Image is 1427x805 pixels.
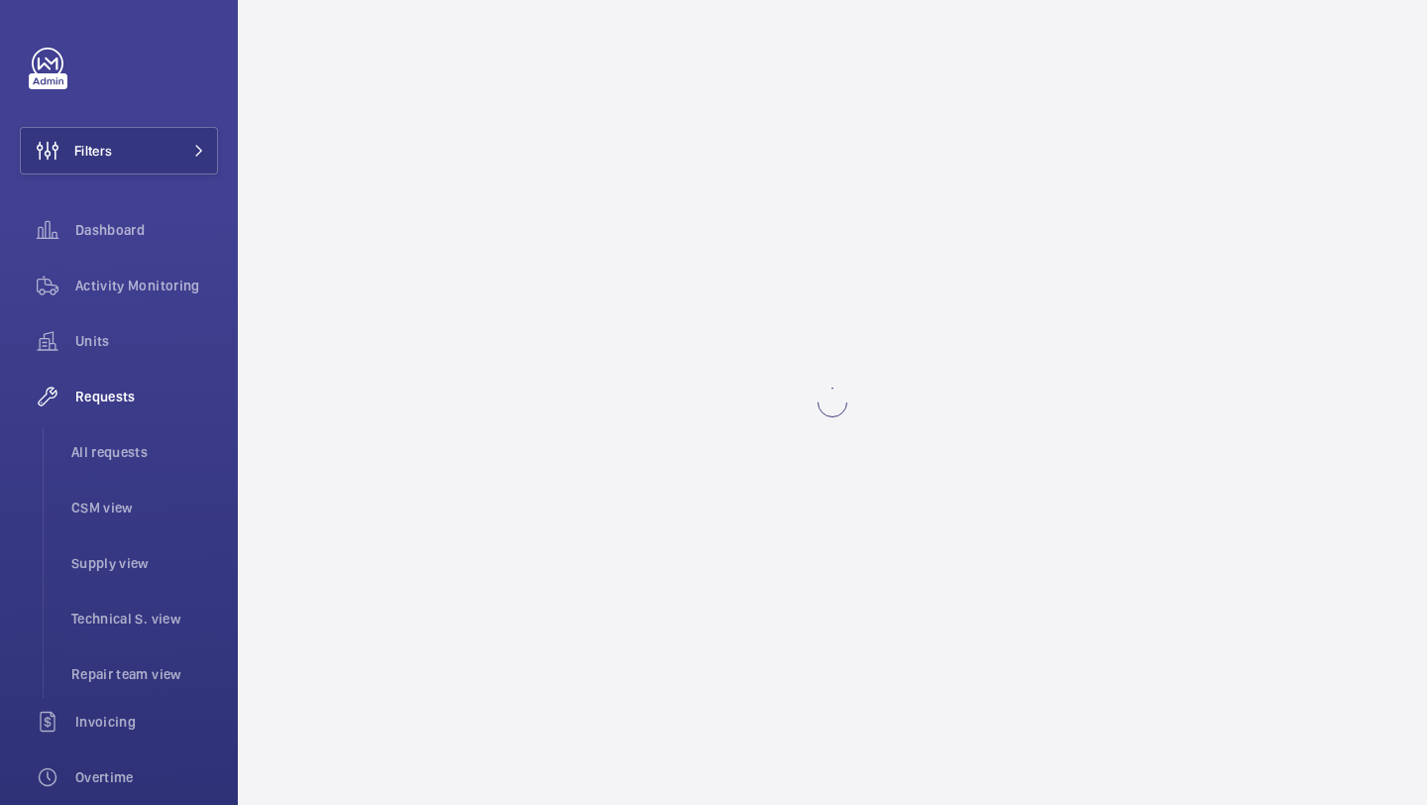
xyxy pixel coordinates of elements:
[75,712,218,732] span: Invoicing
[75,331,218,351] span: Units
[74,141,112,161] span: Filters
[75,276,218,295] span: Activity Monitoring
[71,498,218,517] span: CSM view
[75,387,218,406] span: Requests
[75,767,218,787] span: Overtime
[75,220,218,240] span: Dashboard
[20,127,218,174] button: Filters
[71,609,218,629] span: Technical S. view
[71,664,218,684] span: Repair team view
[71,553,218,573] span: Supply view
[71,442,218,462] span: All requests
